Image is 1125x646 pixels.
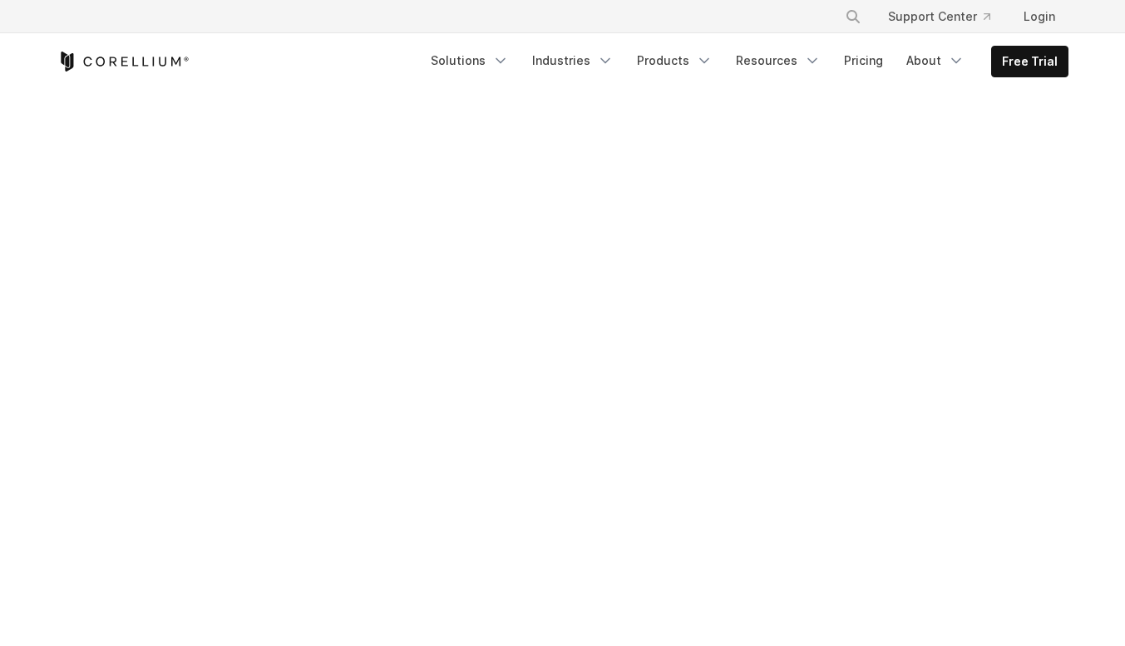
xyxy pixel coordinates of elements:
[421,46,1068,77] div: Navigation Menu
[1010,2,1068,32] a: Login
[834,46,893,76] a: Pricing
[627,46,723,76] a: Products
[896,46,975,76] a: About
[825,2,1068,32] div: Navigation Menu
[726,46,831,76] a: Resources
[875,2,1004,32] a: Support Center
[57,52,190,72] a: Corellium Home
[992,47,1068,76] a: Free Trial
[838,2,868,32] button: Search
[522,46,624,76] a: Industries
[421,46,519,76] a: Solutions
